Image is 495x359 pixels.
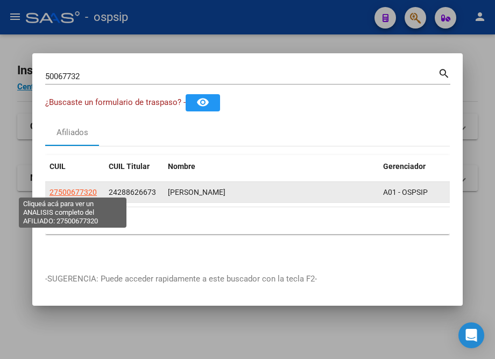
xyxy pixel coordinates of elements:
[104,155,164,178] datatable-header-cell: CUIL Titular
[438,66,450,79] mat-icon: search
[164,155,379,178] datatable-header-cell: Nombre
[168,186,374,199] div: [PERSON_NAME]
[45,97,186,107] span: ¿Buscaste un formulario de traspaso? -
[109,188,156,196] span: 24288626673
[383,188,428,196] span: A01 - OSPSIP
[383,162,426,171] span: Gerenciador
[109,162,150,171] span: CUIL Titular
[196,96,209,109] mat-icon: remove_red_eye
[379,155,454,178] datatable-header-cell: Gerenciador
[45,207,450,234] div: 1 total
[45,273,450,285] p: -SUGERENCIA: Puede acceder rapidamente a este buscador con la tecla F2-
[56,126,88,139] div: Afiliados
[458,322,484,348] div: Open Intercom Messenger
[49,188,97,196] span: 27500677320
[45,155,104,178] datatable-header-cell: CUIL
[168,162,195,171] span: Nombre
[49,162,66,171] span: CUIL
